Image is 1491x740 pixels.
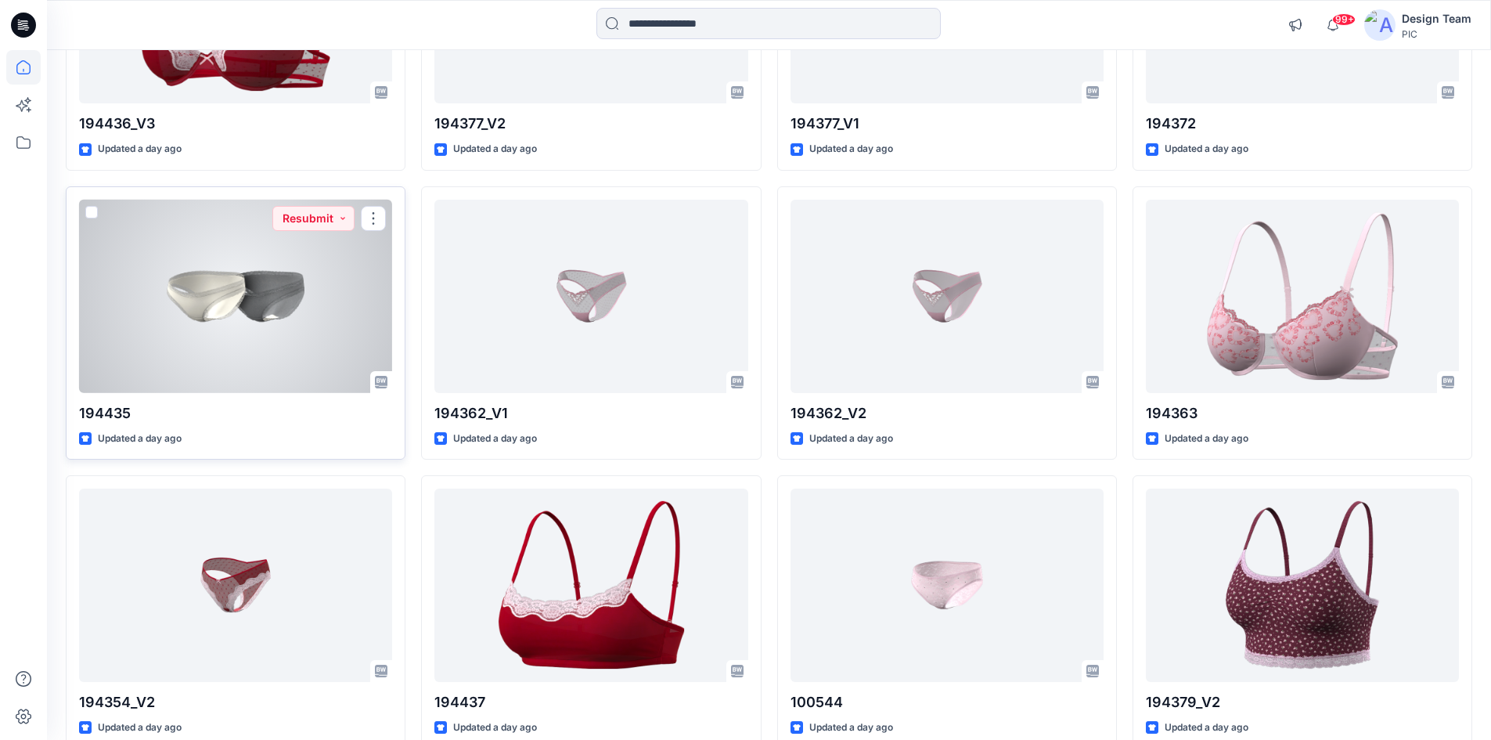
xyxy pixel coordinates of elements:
[791,200,1104,393] a: 194362_V2
[1146,402,1459,424] p: 194363
[434,489,747,682] a: 194437
[434,402,747,424] p: 194362_V1
[1146,489,1459,682] a: 194379_V2
[1165,720,1248,736] p: Updated a day ago
[79,691,392,713] p: 194354_V2
[453,431,537,447] p: Updated a day ago
[1146,691,1459,713] p: 194379_V2
[98,720,182,736] p: Updated a day ago
[1364,9,1396,41] img: avatar
[79,402,392,424] p: 194435
[791,489,1104,682] a: 100544
[791,691,1104,713] p: 100544
[1402,28,1471,40] div: PIC
[453,720,537,736] p: Updated a day ago
[434,691,747,713] p: 194437
[1146,200,1459,393] a: 194363
[434,200,747,393] a: 194362_V1
[791,113,1104,135] p: 194377_V1
[791,402,1104,424] p: 194362_V2
[1165,431,1248,447] p: Updated a day ago
[809,141,893,157] p: Updated a day ago
[98,141,182,157] p: Updated a day ago
[79,200,392,393] a: 194435
[79,113,392,135] p: 194436_V3
[809,720,893,736] p: Updated a day ago
[809,431,893,447] p: Updated a day ago
[98,431,182,447] p: Updated a day ago
[1165,141,1248,157] p: Updated a day ago
[1332,13,1356,26] span: 99+
[1402,9,1471,28] div: Design Team
[1146,113,1459,135] p: 194372
[434,113,747,135] p: 194377_V2
[79,489,392,682] a: 194354_V2
[453,141,537,157] p: Updated a day ago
